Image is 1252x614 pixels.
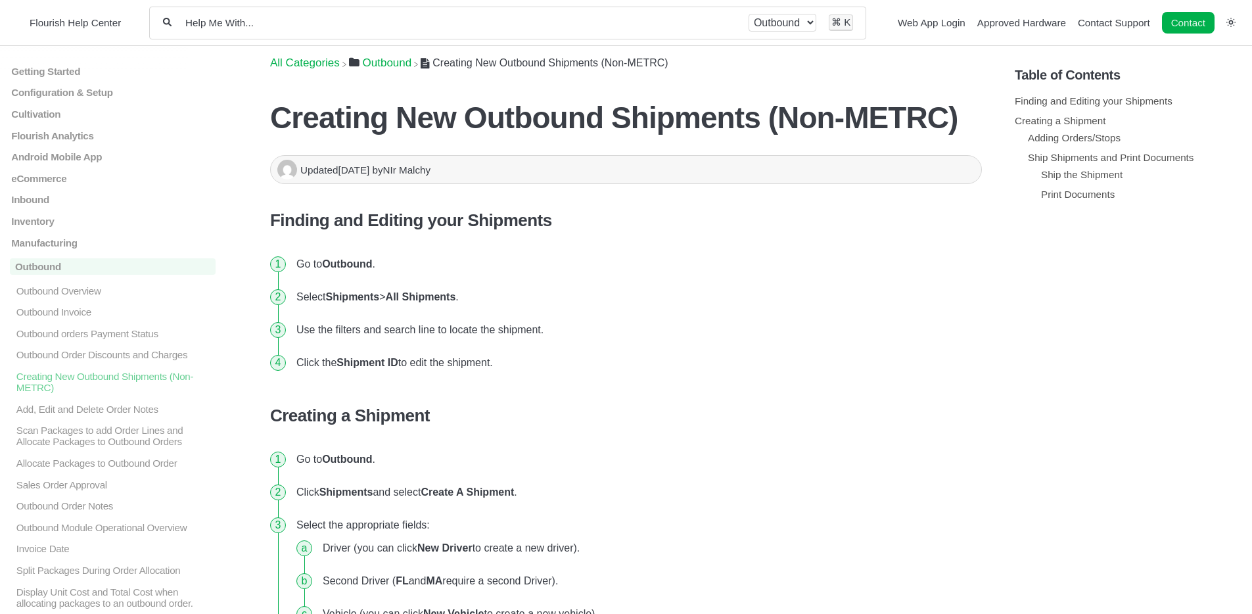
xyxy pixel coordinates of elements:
strong: MA [426,575,442,586]
a: Flourish Help Center [16,14,121,32]
a: Outbound orders Payment Status [10,328,216,339]
a: Cultivation [10,108,216,120]
strong: All Shipments [386,291,456,302]
strong: New Driver [417,542,473,554]
li: Go to . [291,443,982,476]
a: eCommerce [10,173,216,184]
strong: Shipments [319,486,373,498]
a: Outbound Module Operational Overview [10,522,216,533]
a: Inbound [10,194,216,205]
a: Adding Orders/Stops [1028,132,1121,143]
time: [DATE] [338,164,369,176]
span: ​Outbound [363,57,412,70]
a: Sales Order Approval [10,479,216,490]
span: by [372,164,430,176]
strong: FL [396,575,409,586]
p: Sales Order Approval [15,479,216,490]
p: Outbound Overview [15,285,216,296]
li: Contact desktop [1159,14,1218,32]
p: Outbound orders Payment Status [15,328,216,339]
kbd: ⌘ [831,16,841,28]
input: Help Me With... [184,16,736,29]
a: Configuration & Setup [10,87,216,98]
a: Breadcrumb link to All Categories [270,57,340,69]
p: Invoice Date [15,543,216,554]
li: Click and select . [291,476,982,509]
a: Manufacturing [10,237,216,248]
a: Allocate Packages to Outbound Order [10,458,216,469]
h1: Creating New Outbound Shipments (Non-METRC) [270,100,982,135]
span: NIr Malchy [383,164,431,176]
strong: Outbound [322,454,372,465]
span: Flourish Help Center [30,17,121,28]
a: Web App Login navigation item [898,17,965,28]
a: Approved Hardware navigation item [977,17,1066,28]
a: Outbound Order Discounts and Charges [10,349,216,360]
kbd: K [844,16,850,28]
a: Ship Shipments and Print Documents [1028,152,1194,163]
p: Outbound Order Notes [15,500,216,511]
span: Updated [300,164,372,176]
a: Print Documents [1041,189,1115,200]
li: Driver (you can click to create a new driver). [317,532,977,565]
a: Getting Started [10,66,216,77]
a: Display Unit Cost and Total Cost when allocating packages to an outbound order. [10,586,216,608]
h5: Table of Contents [1015,68,1242,83]
span: Creating New Outbound Shipments (Non-METRC) [432,57,668,68]
a: Android Mobile App [10,151,216,162]
p: Scan Packages to add Order Lines and Allocate Packages to Outbound Orders [15,425,216,447]
a: Split Packages During Order Allocation [10,565,216,576]
strong: Shipment ID [336,357,398,368]
li: Go to . [291,248,982,281]
a: Switch dark mode setting [1226,16,1236,28]
a: Outbound [10,258,216,275]
li: Second Driver ( and require a second Driver). [317,565,977,598]
a: Outbound Overview [10,285,216,296]
p: Outbound Module Operational Overview [15,522,216,533]
h3: Creating a Shipment [270,406,982,426]
a: Creating a Shipment [1015,115,1105,126]
p: Outbound Order Discounts and Charges [15,349,216,360]
span: All Categories [270,57,340,70]
a: Flourish Analytics [10,130,216,141]
a: Add, Edit and Delete Order Notes [10,403,216,414]
p: Split Packages During Order Allocation [15,565,216,576]
li: Click the to edit the shipment. [291,346,982,379]
a: Outbound [349,57,411,69]
a: Finding and Editing your Shipments [1015,95,1172,106]
h3: Finding and Editing your Shipments [270,210,982,231]
a: Creating New Outbound Shipments (Non-METRC) [10,371,216,393]
li: Select > . [291,281,982,314]
img: Flourish Help Center Logo [16,14,23,32]
a: Contact Support navigation item [1078,17,1150,28]
strong: Create A Shipment [421,486,514,498]
a: Outbound Invoice [10,306,216,318]
p: Outbound Invoice [15,306,216,318]
p: Display Unit Cost and Total Cost when allocating packages to an outbound order. [15,586,216,608]
a: Contact [1162,12,1215,34]
a: Scan Packages to add Order Lines and Allocate Packages to Outbound Orders [10,425,216,447]
img: NIr Malchy [277,160,297,179]
p: Creating New Outbound Shipments (Non-METRC) [15,371,216,393]
p: Add, Edit and Delete Order Notes [15,403,216,414]
strong: Shipments [325,291,379,302]
a: Invoice Date [10,543,216,554]
a: Outbound Order Notes [10,500,216,511]
a: Ship the Shipment [1041,169,1123,180]
strong: Outbound [322,258,372,270]
li: Use the filters and search line to locate the shipment. [291,314,982,346]
a: Inventory [10,216,216,227]
p: Allocate Packages to Outbound Order [15,458,216,469]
